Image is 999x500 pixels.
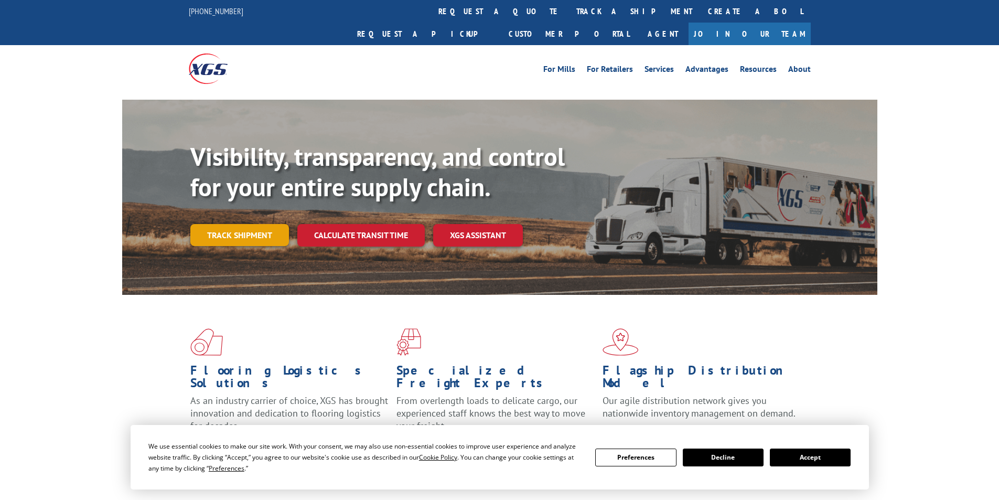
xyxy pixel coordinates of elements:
a: Agent [637,23,689,45]
h1: Specialized Freight Experts [396,364,595,395]
p: From overlength loads to delicate cargo, our experienced staff knows the best way to move your fr... [396,395,595,441]
a: About [788,65,811,77]
a: For Mills [543,65,575,77]
b: Visibility, transparency, and control for your entire supply chain. [190,140,565,203]
a: Join Our Team [689,23,811,45]
a: Resources [740,65,777,77]
a: Calculate transit time [297,224,425,247]
a: XGS ASSISTANT [433,224,523,247]
img: xgs-icon-focused-on-flooring-red [396,328,421,356]
a: Services [644,65,674,77]
span: Our agile distribution network gives you nationwide inventory management on demand. [603,395,796,419]
span: As an industry carrier of choice, XGS has brought innovation and dedication to flooring logistics... [190,395,388,432]
div: We use essential cookies to make our site work. With your consent, we may also use non-essential ... [148,441,583,474]
a: [PHONE_NUMBER] [189,6,243,16]
a: Track shipment [190,224,289,246]
span: Cookie Policy [419,453,457,462]
button: Decline [683,449,764,466]
div: Cookie Consent Prompt [131,425,869,490]
button: Preferences [595,449,676,466]
img: xgs-icon-flagship-distribution-model-red [603,328,639,356]
h1: Flagship Distribution Model [603,364,801,395]
a: Request a pickup [349,23,501,45]
a: Advantages [685,65,728,77]
img: xgs-icon-total-supply-chain-intelligence-red [190,328,223,356]
a: For Retailers [587,65,633,77]
button: Accept [770,449,851,466]
span: Preferences [209,464,244,473]
h1: Flooring Logistics Solutions [190,364,389,395]
a: Customer Portal [501,23,637,45]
